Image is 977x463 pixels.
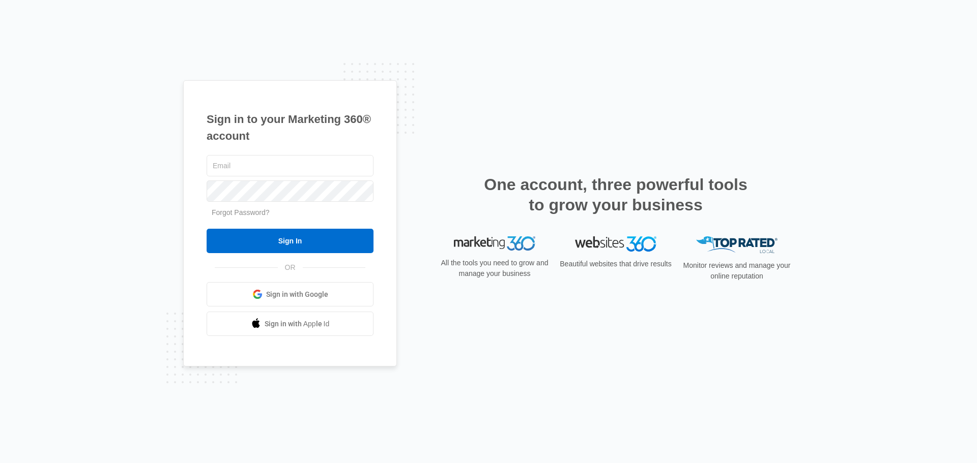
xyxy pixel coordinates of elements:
[680,260,794,282] p: Monitor reviews and manage your online reputation
[696,236,778,253] img: Top Rated Local
[207,312,373,336] a: Sign in with Apple Id
[438,258,552,279] p: All the tools you need to grow and manage your business
[454,236,535,251] img: Marketing 360
[207,282,373,306] a: Sign in with Google
[266,289,328,300] span: Sign in with Google
[207,111,373,144] h1: Sign in to your Marketing 360® account
[559,259,673,269] p: Beautiful websites that drive results
[212,208,270,217] a: Forgot Password?
[278,262,303,273] span: OR
[575,236,656,251] img: Websites 360
[207,229,373,253] input: Sign In
[481,174,751,215] h2: One account, three powerful tools to grow your business
[207,155,373,176] input: Email
[265,319,330,329] span: Sign in with Apple Id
